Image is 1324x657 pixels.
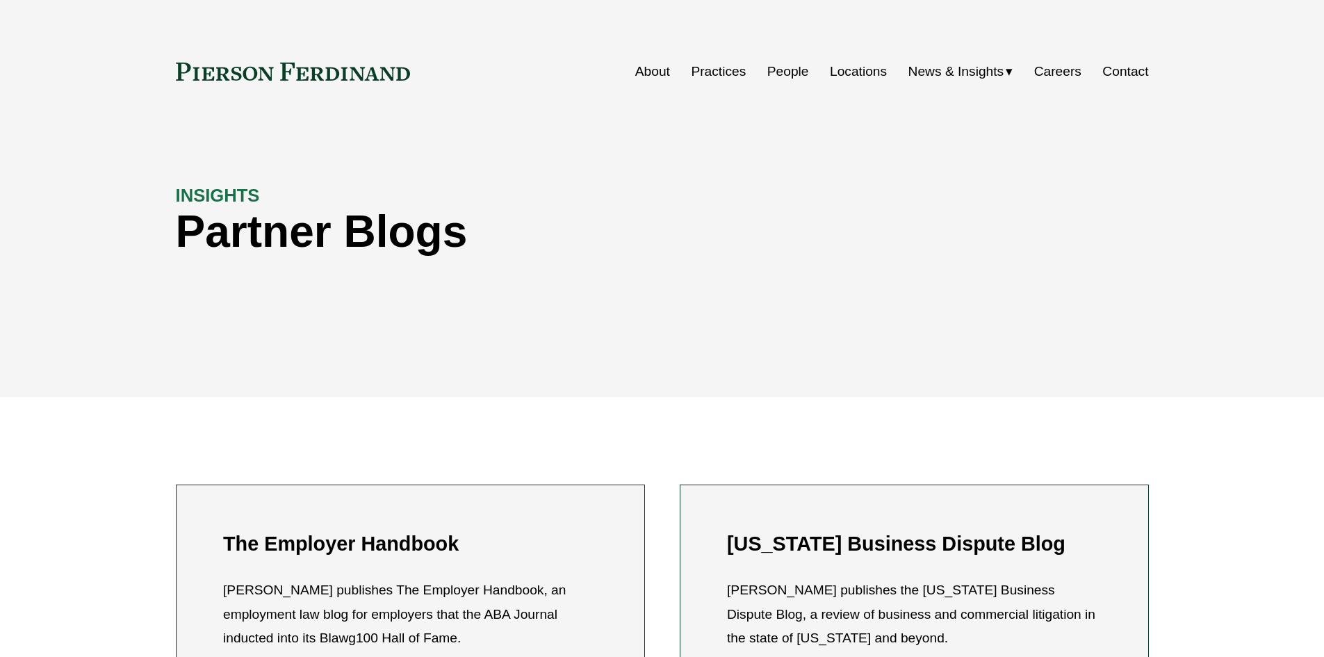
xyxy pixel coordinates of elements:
[223,532,597,556] h2: The Employer Handbook
[635,58,670,85] a: About
[691,58,746,85] a: Practices
[727,578,1101,651] p: [PERSON_NAME] publishes the [US_STATE] Business Dispute Blog, a review of business and commercial...
[908,58,1013,85] a: folder dropdown
[767,58,809,85] a: People
[1034,58,1081,85] a: Careers
[908,60,1004,84] span: News & Insights
[176,206,906,257] h1: Partner Blogs
[223,578,597,651] p: [PERSON_NAME] publishes The Employer Handbook, an employment law blog for employers that the ABA ...
[1102,58,1148,85] a: Contact
[830,58,887,85] a: Locations
[727,532,1101,556] h2: [US_STATE] Business Dispute Blog
[176,186,260,205] strong: INSIGHTS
